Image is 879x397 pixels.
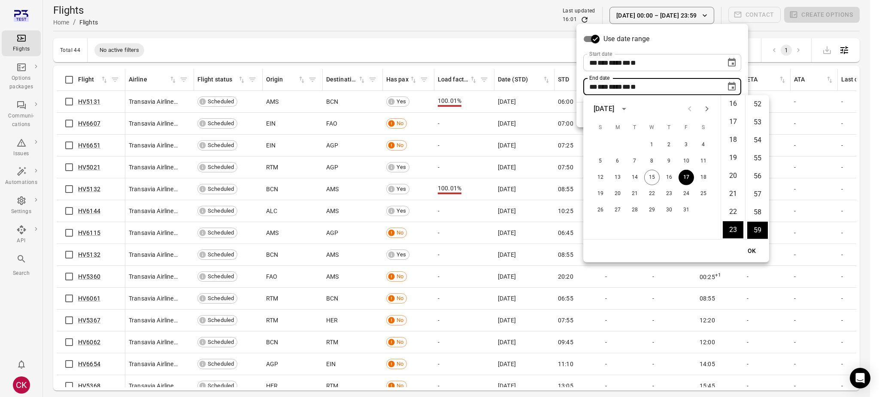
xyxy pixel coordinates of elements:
[644,119,660,136] span: Wednesday
[723,185,743,202] li: 21 hours
[593,202,608,218] button: 26
[661,153,677,169] button: 9
[589,60,597,66] span: Day
[679,186,694,202] button: 24
[593,119,608,136] span: Sunday
[723,54,740,71] button: Choose date, selected date is Oct 1, 2025
[593,170,608,185] button: 12
[610,202,625,218] button: 27
[597,60,609,66] span: Month
[609,84,622,90] span: Year
[696,170,711,185] button: 18
[644,202,660,218] button: 29
[723,78,740,95] button: Choose date, selected date is Oct 17, 2025
[610,153,625,169] button: 6
[721,95,745,239] ul: Select hours
[747,222,768,239] li: 59 minutes
[723,131,743,148] li: 18 hours
[617,102,631,116] button: calendar view is open, switch to year view
[589,84,597,90] span: Day
[622,84,630,90] span: Hours
[698,100,715,117] button: Next month
[644,137,660,153] button: 1
[696,119,711,136] span: Saturday
[661,202,677,218] button: 30
[627,119,643,136] span: Tuesday
[679,153,694,169] button: 10
[747,186,768,203] li: 57 minutes
[723,167,743,184] li: 20 hours
[745,95,769,239] ul: Select minutes
[594,104,614,114] div: [DATE]
[589,50,612,57] label: Start date
[747,168,768,185] li: 56 minutes
[679,202,694,218] button: 31
[603,34,649,44] span: Use date range
[627,153,643,169] button: 7
[627,170,643,185] button: 14
[679,137,694,153] button: 3
[644,153,660,169] button: 8
[723,203,743,220] li: 22 hours
[661,137,677,153] button: 2
[610,186,625,202] button: 20
[661,119,677,136] span: Thursday
[723,113,743,130] li: 17 hours
[696,153,711,169] button: 11
[593,153,608,169] button: 5
[850,368,870,388] div: Open Intercom Messenger
[679,119,694,136] span: Friday
[661,186,677,202] button: 23
[597,84,609,90] span: Month
[679,170,694,185] button: 17
[747,96,768,113] li: 52 minutes
[630,60,636,66] span: Minutes
[610,119,625,136] span: Monday
[747,150,768,167] li: 55 minutes
[738,243,766,259] button: OK
[622,60,630,66] span: Hours
[609,60,622,66] span: Year
[644,170,660,185] button: 15
[593,186,608,202] button: 19
[723,95,743,112] li: 16 hours
[723,221,743,238] li: 23 hours
[627,202,643,218] button: 28
[661,170,677,185] button: 16
[696,186,711,202] button: 25
[644,186,660,202] button: 22
[630,84,636,90] span: Minutes
[610,170,625,185] button: 13
[723,149,743,166] li: 19 hours
[627,186,643,202] button: 21
[696,137,711,153] button: 4
[747,204,768,221] li: 58 minutes
[747,114,768,131] li: 53 minutes
[747,132,768,149] li: 54 minutes
[589,74,609,81] label: End date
